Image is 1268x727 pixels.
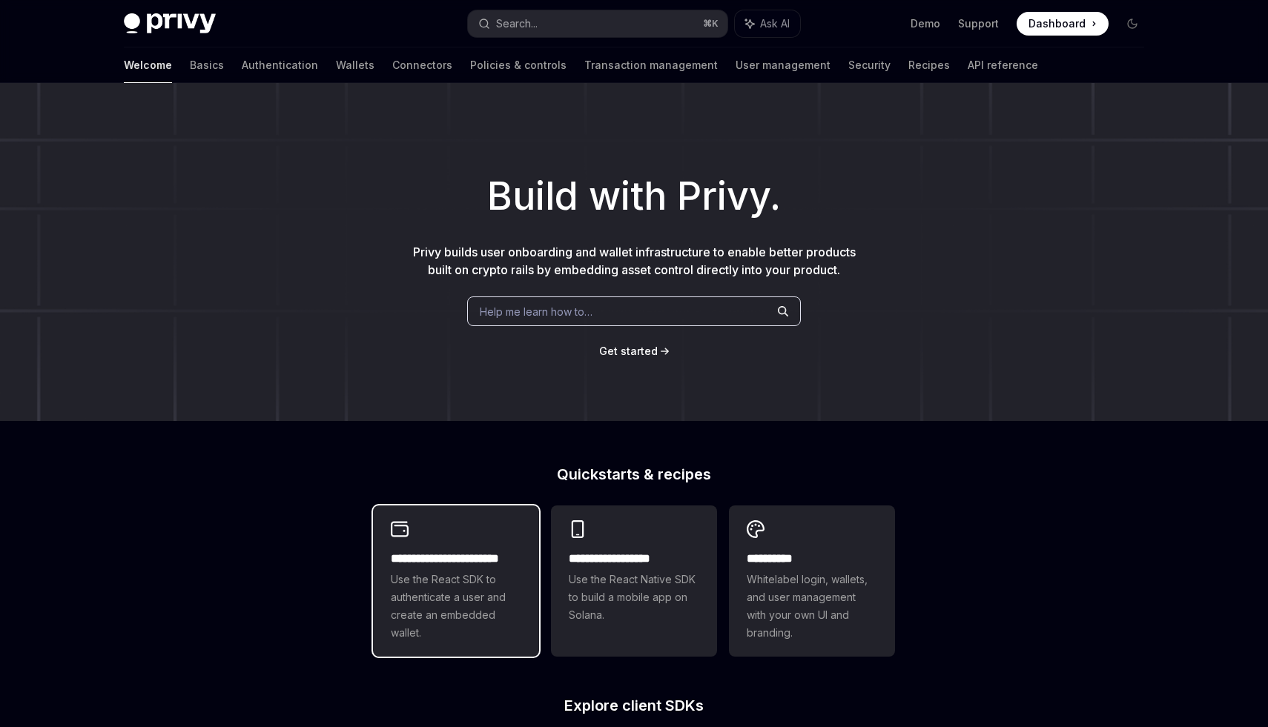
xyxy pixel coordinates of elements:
a: Security [848,47,891,83]
a: Recipes [908,47,950,83]
a: Authentication [242,47,318,83]
h2: Explore client SDKs [373,698,895,713]
a: Policies & controls [470,47,567,83]
h1: Build with Privy. [24,167,1244,225]
a: Wallets [336,47,374,83]
a: Get started [599,344,658,359]
a: Transaction management [584,47,718,83]
span: Help me learn how to… [480,304,592,319]
a: API reference [968,47,1038,83]
div: Search... [496,15,538,33]
a: Demo [911,16,940,31]
a: Basics [190,47,224,83]
a: **** *****Whitelabel login, wallets, and user management with your own UI and branding. [729,505,895,657]
span: Privy builds user onboarding and wallet infrastructure to enable better products built on crypto ... [413,245,856,277]
span: Use the React Native SDK to build a mobile app on Solana. [569,571,699,624]
a: Support [958,16,999,31]
span: ⌘ K [703,18,719,30]
a: Connectors [392,47,452,83]
a: Welcome [124,47,172,83]
button: Toggle dark mode [1120,12,1144,36]
button: Search...⌘K [468,10,727,37]
h2: Quickstarts & recipes [373,467,895,482]
button: Ask AI [735,10,800,37]
span: Whitelabel login, wallets, and user management with your own UI and branding. [747,571,877,642]
a: User management [736,47,831,83]
span: Use the React SDK to authenticate a user and create an embedded wallet. [391,571,521,642]
a: Dashboard [1017,12,1109,36]
span: Ask AI [760,16,790,31]
a: **** **** **** ***Use the React Native SDK to build a mobile app on Solana. [551,505,717,657]
span: Get started [599,345,658,357]
span: Dashboard [1028,16,1086,31]
img: dark logo [124,13,216,34]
